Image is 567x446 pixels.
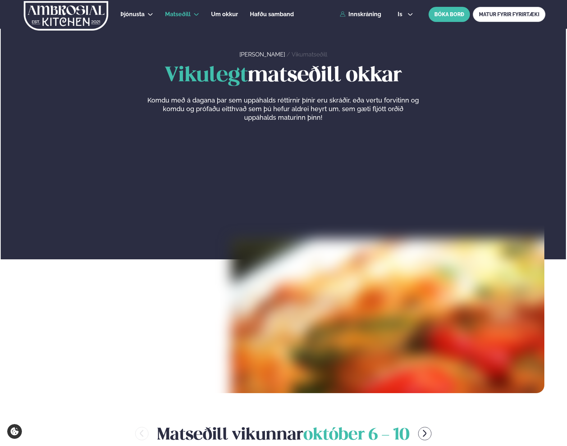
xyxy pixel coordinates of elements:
[120,10,145,19] a: Þjónusta
[340,11,381,18] a: Innskráning
[211,10,238,19] a: Um okkur
[22,64,544,87] h1: matseðill okkar
[23,1,109,31] img: logo
[398,12,404,17] span: is
[287,51,292,58] span: /
[429,7,470,22] button: BÓKA BORÐ
[211,11,238,18] span: Um okkur
[303,427,410,443] span: október 6 - 10
[250,10,294,19] a: Hafðu samband
[292,51,327,58] a: Vikumatseðill
[418,427,431,440] button: menu-btn-right
[135,427,148,440] button: menu-btn-left
[165,66,248,86] span: Vikulegt
[239,51,285,58] a: [PERSON_NAME]
[7,424,22,439] a: Cookie settings
[120,11,145,18] span: Þjónusta
[250,11,294,18] span: Hafðu samband
[473,7,545,22] a: MATUR FYRIR FYRIRTÆKI
[165,11,191,18] span: Matseðill
[157,422,410,445] h2: Matseðill vikunnar
[392,12,419,17] button: is
[165,10,191,19] a: Matseðill
[147,96,419,122] p: Komdu með á dagana þar sem uppáhalds réttirnir þínir eru skráðir, eða vertu forvitinn og komdu og...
